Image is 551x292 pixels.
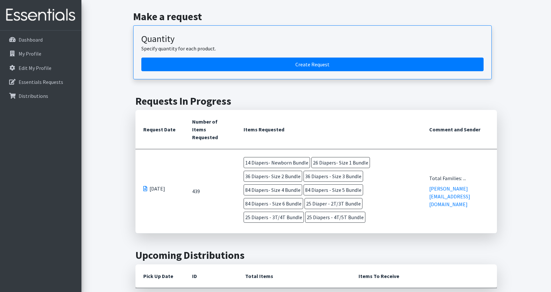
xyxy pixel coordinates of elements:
span: 84 Diapers- Size 4 Bundle [244,184,302,195]
th: Number of Items Requested [184,110,236,149]
div: Total Families: ... [429,174,489,182]
a: [PERSON_NAME][EMAIL_ADDRESS][DOMAIN_NAME] [429,185,470,207]
span: 84 Diapers - Size 6 Bundle [244,198,303,209]
p: Distributions [19,93,48,99]
p: Edit My Profile [19,65,51,71]
th: Request Date [135,110,184,149]
a: My Profile [3,47,79,60]
p: Dashboard [19,36,43,43]
a: Distributions [3,89,79,102]
h2: Requests In Progress [135,95,497,107]
span: 26 Diapers- Size 1 Bundle [311,157,370,168]
p: Specify quantity for each product. [141,45,484,52]
th: Total Items [237,264,351,288]
span: 36 Diapers- Size 2 Bundle [244,171,302,182]
a: Edit My Profile [3,61,79,74]
th: ID [184,264,237,288]
th: Comment and Sender [421,110,497,149]
th: Items To Receive [351,264,497,288]
span: 14 Diapers- Newborn Bundle [244,157,310,168]
span: 25 Diapers - 3T/4T Bundle [244,212,304,223]
p: My Profile [19,50,41,57]
th: Pick Up Date [135,264,184,288]
img: HumanEssentials [3,4,79,26]
td: 439 [184,149,236,233]
h2: Make a request [133,10,500,23]
a: Essentials Requests [3,75,79,88]
a: Dashboard [3,33,79,46]
th: Items Requested [236,110,421,149]
h3: Quantity [141,33,484,45]
span: 84 Diapers - Size 5 Bundle [304,184,363,195]
span: 25 Diapers - 4T/5T Bundle [305,212,365,223]
h2: Upcoming Distributions [135,249,497,261]
span: 25 Diaper - 2T/3T Bundle [304,198,362,209]
a: Create a request by quantity [141,58,484,71]
p: Essentials Requests [19,79,63,85]
span: 36 Diapers - Size 3 Bundle [304,171,363,182]
span: [DATE] [149,185,165,192]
